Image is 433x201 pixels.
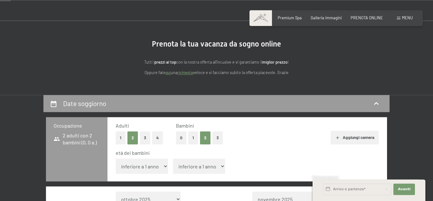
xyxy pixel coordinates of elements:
[176,131,186,144] button: 0
[165,70,171,75] a: quì
[152,131,163,144] button: 4
[116,149,373,156] div: età dei bambini
[311,15,342,20] a: Galleria immagini
[351,15,383,20] a: PRENOTA ONLINE
[152,40,281,48] span: Prenota la tua vacanza da sogno online
[154,60,176,65] strong: prezzi al top
[54,132,100,146] span: 2 adulti con 2 bambini (0, 0 a.)
[140,131,150,144] button: 3
[116,122,129,129] span: Adulti
[331,131,378,145] button: Aggiungi camera
[188,131,198,144] button: 1
[402,15,413,20] span: Menu
[278,15,302,20] a: Premium Spa
[200,131,210,144] button: 2
[393,184,415,195] button: Avanti
[313,176,339,179] span: Richiesta express
[177,70,193,75] a: richiesta
[63,99,106,107] h2: Date soggiorno
[212,131,223,144] button: 3
[127,131,138,144] button: 2
[90,59,343,65] p: Tutti i con la nostra offerta all'incusive e vi garantiamo il !
[176,122,194,129] span: Bambini
[90,69,343,76] p: Oppure fate una veloce e vi facciamo subito la offerta piacevole. Grazie
[116,131,126,144] button: 1
[398,187,410,192] span: Avanti
[54,122,100,129] h3: Occupazione
[262,60,288,65] strong: miglior prezzo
